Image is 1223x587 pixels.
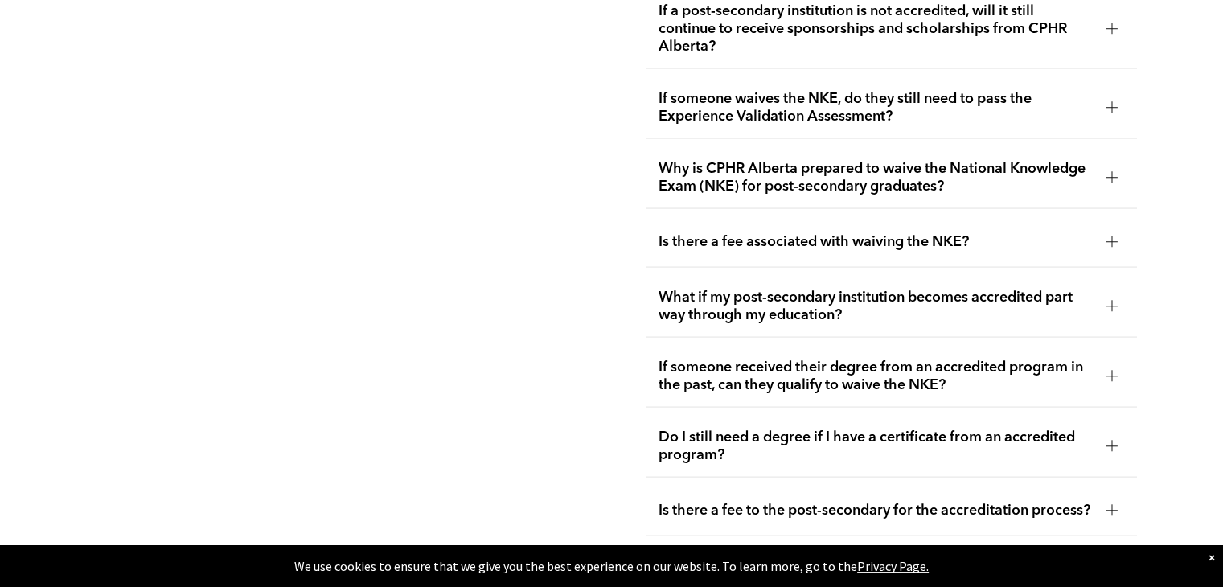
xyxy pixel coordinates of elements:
[1209,549,1215,565] div: Dismiss notification
[659,2,1093,55] span: If a post-secondary institution is not accredited, will it still continue to receive sponsorships...
[659,502,1093,519] span: Is there a fee to the post-secondary for the accreditation process?
[659,233,1093,251] span: Is there a fee associated with waiving the NKE?
[659,90,1093,125] span: If someone waives the NKE, do they still need to pass the Experience Validation Assessment?
[659,359,1093,394] span: If someone received their degree from an accredited program in the past, can they qualify to waiv...
[659,160,1093,195] span: Why is CPHR Alberta prepared to waive the National Knowledge Exam (NKE) for post-secondary gradua...
[659,429,1093,464] span: Do I still need a degree if I have a certificate from an accredited program?
[659,289,1093,324] span: What if my post-secondary institution becomes accredited part way through my education?
[857,558,929,574] a: Privacy Page.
